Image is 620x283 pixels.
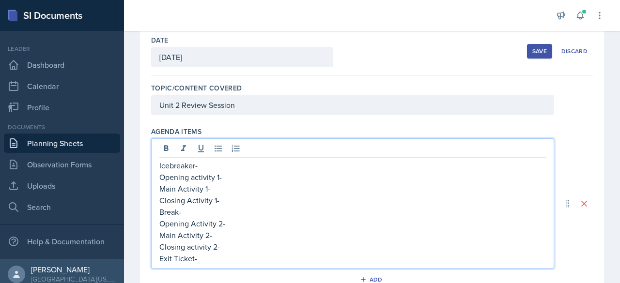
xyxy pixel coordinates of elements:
p: Break- [159,206,546,218]
p: Exit Ticket- [159,253,546,264]
p: Icebreaker- [159,160,546,171]
a: Observation Forms [4,155,120,174]
div: Discard [561,47,588,55]
p: Unit 2 Review Session [159,99,546,111]
p: Closing Activity 1- [159,194,546,206]
p: Main Activity 2- [159,229,546,241]
p: Opening activity 1- [159,171,546,183]
a: Uploads [4,176,120,195]
p: Closing activity 2- [159,241,546,253]
div: [PERSON_NAME] [31,265,116,274]
a: Planning Sheets [4,134,120,153]
label: Topic/Content Covered [151,83,242,93]
a: Calendar [4,76,120,96]
p: Opening Activity 2- [159,218,546,229]
button: Discard [556,44,593,59]
label: Date [151,35,168,45]
button: Save [527,44,552,59]
label: Agenda items [151,127,201,136]
p: Main Activity 1- [159,183,546,194]
a: Search [4,197,120,217]
a: Dashboard [4,55,120,74]
div: Help & Documentation [4,232,120,251]
a: Profile [4,98,120,117]
div: Documents [4,123,120,132]
div: Save [532,47,547,55]
div: Leader [4,45,120,53]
